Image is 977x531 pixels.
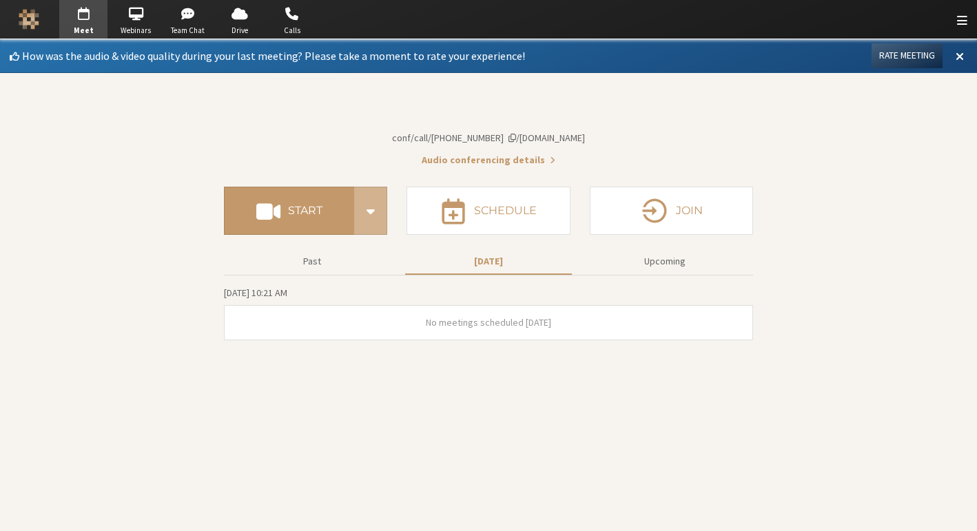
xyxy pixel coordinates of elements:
[474,205,537,216] h4: Schedule
[224,285,753,340] section: Today's Meetings
[268,25,316,37] span: Calls
[590,187,753,235] button: Join
[422,153,555,167] button: Audio conferencing details
[392,132,585,144] span: Copy my meeting room link
[582,249,748,273] button: Upcoming
[229,249,395,273] button: Past
[224,287,287,299] span: [DATE] 10:21 AM
[392,131,585,145] button: Copy my meeting room linkCopy my meeting room link
[872,43,943,68] button: Rate Meeting
[164,25,212,37] span: Team Chat
[22,49,525,63] span: How was the audio & video quality during your last meeting? Please take a moment to rate your exp...
[59,25,107,37] span: Meet
[216,25,264,37] span: Drive
[19,9,39,30] img: Iotum
[405,249,572,273] button: [DATE]
[354,187,387,235] div: Start conference options
[224,187,354,235] button: Start
[224,97,753,167] section: Account details
[288,205,322,216] h4: Start
[112,25,160,37] span: Webinars
[426,316,551,329] span: No meetings scheduled [DATE]
[407,187,570,235] button: Schedule
[676,205,703,216] h4: Join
